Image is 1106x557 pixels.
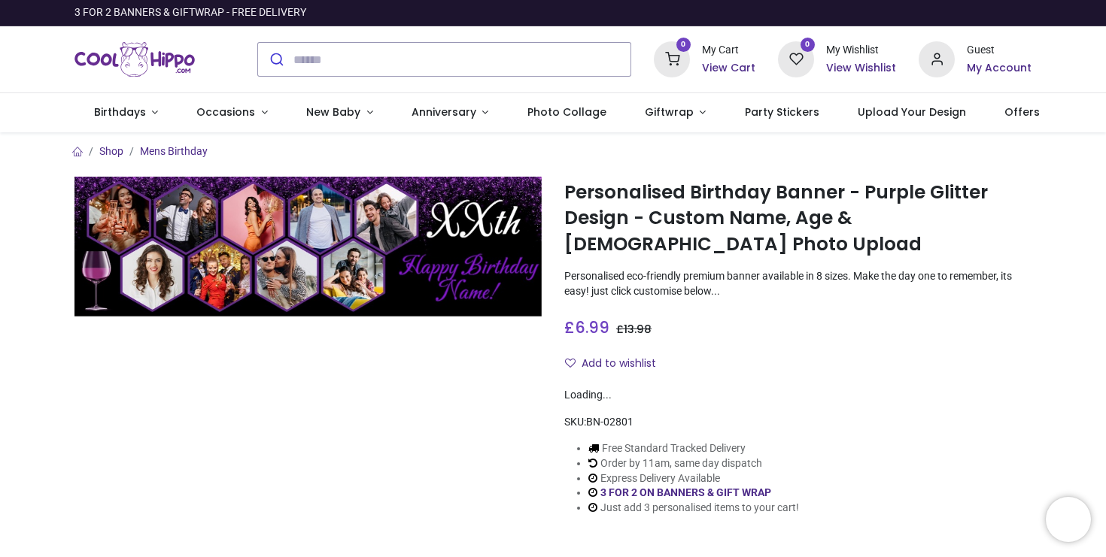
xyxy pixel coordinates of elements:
p: Personalised eco-friendly premium banner available in 8 sizes. Make the day one to remember, its ... [564,269,1032,298]
span: BN-02801 [586,416,634,428]
span: Offers [1004,104,1040,120]
span: Anniversary [412,104,476,120]
div: SKU: [564,415,1032,430]
a: New Baby [287,93,393,132]
div: Loading... [564,388,1032,403]
h1: Personalised Birthday Banner - Purple Glitter Design - Custom Name, Age & [DEMOGRAPHIC_DATA] Phot... [564,180,1032,257]
a: 3 FOR 2 ON BANNERS & GIFT WRAP [600,486,771,498]
button: Submit [258,43,293,76]
li: Order by 11am, same day dispatch [588,456,799,471]
span: New Baby [306,104,360,120]
a: Birthdays [74,93,178,132]
button: Add to wishlistAdd to wishlist [564,351,669,377]
li: Express Delivery Available [588,471,799,486]
span: Upload Your Design [858,104,966,120]
iframe: Brevo live chat [1046,497,1091,542]
div: Guest [967,43,1032,58]
li: Just add 3 personalised items to your cart! [588,501,799,516]
span: 13.98 [624,322,652,337]
a: Mens Birthday [140,145,208,157]
span: Birthdays [94,104,146,120]
li: Free Standard Tracked Delivery [588,441,799,456]
a: Shop [99,145,123,157]
a: Occasions [178,93,287,132]
a: 0 [778,53,814,65]
div: My Cart [702,43,755,58]
sup: 0 [801,38,815,52]
sup: 0 [676,38,691,52]
a: View Wishlist [826,61,896,76]
a: Giftwrap [625,93,725,132]
img: Personalised Birthday Banner - Purple Glitter Design - Custom Name, Age & 9 Photo Upload [74,177,542,316]
span: £ [616,322,652,337]
iframe: Customer reviews powered by Trustpilot [716,5,1032,20]
a: View Cart [702,61,755,76]
img: Cool Hippo [74,38,195,80]
div: 3 FOR 2 BANNERS & GIFTWRAP - FREE DELIVERY [74,5,306,20]
span: 6.99 [575,316,609,338]
i: Add to wishlist [565,358,576,368]
a: Anniversary [392,93,508,132]
span: Photo Collage [527,104,606,120]
a: Logo of Cool Hippo [74,38,195,80]
span: Giftwrap [645,104,694,120]
span: Occasions [196,104,255,120]
div: My Wishlist [826,43,896,58]
span: £ [564,316,609,338]
span: Party Stickers [745,104,819,120]
a: My Account [967,61,1032,76]
a: 0 [654,53,690,65]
